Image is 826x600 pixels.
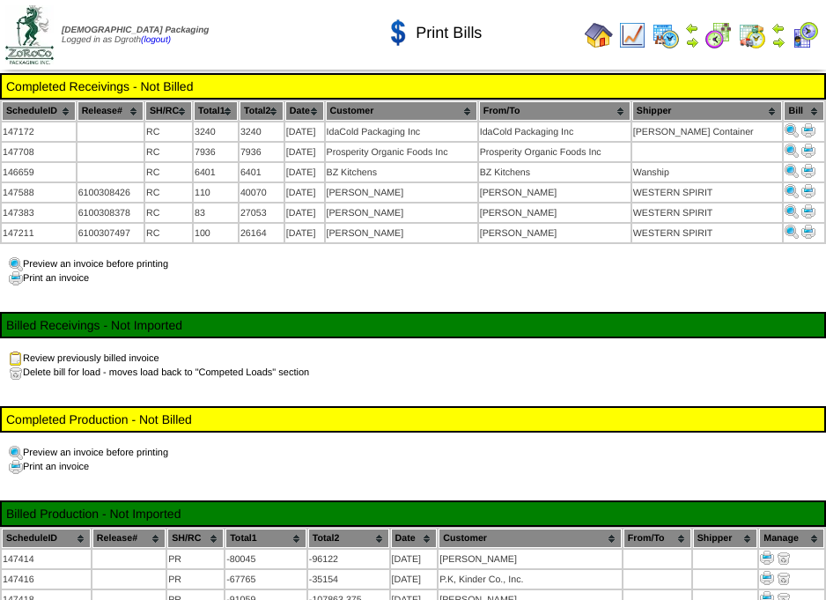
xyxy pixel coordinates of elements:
img: zoroco-logo-small.webp [5,5,54,64]
span: [DEMOGRAPHIC_DATA] Packaging [62,26,209,35]
img: calendarcustomer.gif [791,21,819,49]
img: Print [785,144,799,158]
img: print.gif [9,271,23,285]
td: [PERSON_NAME] [439,550,622,568]
td: RC [145,122,192,141]
td: 147172 [2,122,76,141]
img: delete.gif [777,551,791,565]
td: 3240 [194,122,238,141]
td: RC [145,183,192,202]
img: arrowright.gif [685,35,699,49]
td: [DATE] [391,570,438,589]
td: 26164 [240,224,284,242]
td: -35154 [308,570,389,589]
td: 110 [194,183,238,202]
td: [DATE] [285,204,324,222]
th: Shipper [632,101,783,121]
td: -67765 [225,570,306,589]
img: dollar.gif [385,19,413,47]
td: [PERSON_NAME] [326,204,477,222]
th: Release# [92,529,166,548]
td: WESTERN SPIRIT [632,224,783,242]
th: From/To [479,101,631,121]
td: Billed Production - Not Imported [5,506,821,522]
td: [PERSON_NAME] [326,183,477,202]
span: Print Bills [416,24,482,42]
th: Date [285,101,324,121]
td: [DATE] [285,143,324,161]
td: [DATE] [391,550,438,568]
td: 6100308426 [77,183,144,202]
img: Print [801,184,815,198]
th: SH/RC [167,529,224,548]
td: [PERSON_NAME] [479,224,631,242]
img: Print [801,225,815,239]
img: preview.gif [9,446,23,460]
th: SH/RC [145,101,192,121]
td: 6100308378 [77,204,144,222]
th: Total2 [308,529,389,548]
td: WESTERN SPIRIT [632,183,783,202]
td: 6401 [240,163,284,181]
td: [PERSON_NAME] [326,224,477,242]
th: Release# [77,101,144,121]
td: RC [145,224,192,242]
td: 146659 [2,163,76,181]
th: Total1 [225,529,306,548]
td: 100 [194,224,238,242]
td: -80045 [225,550,306,568]
td: -96122 [308,550,389,568]
td: [PERSON_NAME] Container [632,122,783,141]
td: [PERSON_NAME] [479,204,631,222]
td: WESTERN SPIRIT [632,204,783,222]
td: Billed Receivings - Not Imported [5,317,821,333]
td: PR [167,570,224,589]
td: 3240 [240,122,284,141]
img: arrowright.gif [771,35,785,49]
td: RC [145,143,192,161]
th: Date [391,529,438,548]
img: clipboard.gif [9,352,23,366]
td: Completed Receivings - Not Billed [5,78,821,94]
img: Print [760,571,774,585]
td: RC [145,163,192,181]
td: [DATE] [285,163,324,181]
img: Print [801,123,815,137]
td: IdaCold Packaging Inc [326,122,477,141]
img: calendarinout.gif [738,21,766,49]
th: Customer [439,529,622,548]
td: Completed Production - Not Billed [5,411,821,427]
td: 6100307497 [77,224,144,242]
img: delete.gif [777,571,791,585]
th: Total2 [240,101,284,121]
td: 147414 [2,550,91,568]
td: 7936 [240,143,284,161]
img: Print [785,204,799,219]
img: Print [801,144,815,158]
td: 83 [194,204,238,222]
th: Bill [784,101,824,121]
span: Logged in as Dgroth [62,26,209,45]
td: P.K, Kinder Co., Inc. [439,570,622,589]
th: From/To [623,529,691,548]
img: Print [801,204,815,219]
a: (logout) [141,35,171,45]
img: Print [801,164,815,178]
img: calendarblend.gif [704,21,733,49]
img: arrowleft.gif [685,21,699,35]
th: ScheduleID [2,529,91,548]
img: preview.gif [9,257,23,271]
th: Manage [759,529,824,548]
td: 27053 [240,204,284,222]
img: Print [785,164,799,178]
td: BZ Kitchens [479,163,631,181]
td: [DATE] [285,224,324,242]
td: 147416 [2,570,91,589]
img: Print [785,184,799,198]
th: Total1 [194,101,238,121]
img: arrowleft.gif [771,21,785,35]
td: 40070 [240,183,284,202]
img: print.gif [9,460,23,474]
td: 6401 [194,163,238,181]
td: 147708 [2,143,76,161]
